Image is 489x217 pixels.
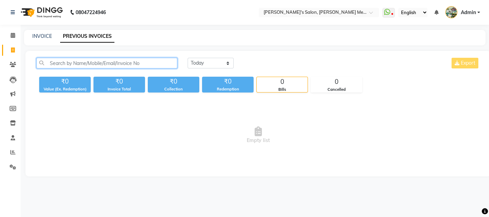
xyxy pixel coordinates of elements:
img: Admin [445,6,457,18]
div: Invoice Total [93,86,145,92]
div: ₹0 [202,77,254,86]
div: 0 [257,77,308,87]
div: ₹0 [148,77,199,86]
div: ₹0 [93,77,145,86]
div: Collection [148,86,199,92]
b: 08047224946 [76,3,106,22]
span: Admin [461,9,476,16]
input: Search by Name/Mobile/Email/Invoice No [36,58,177,68]
img: logo [18,3,65,22]
div: Redemption [202,86,254,92]
div: Cancelled [311,87,362,93]
div: Bills [257,87,308,93]
a: PREVIOUS INVOICES [60,30,114,43]
div: ₹0 [39,77,91,86]
a: INVOICE [32,33,52,39]
div: Value (Ex. Redemption) [39,86,91,92]
div: 0 [311,77,362,87]
span: Empty list [36,101,480,170]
